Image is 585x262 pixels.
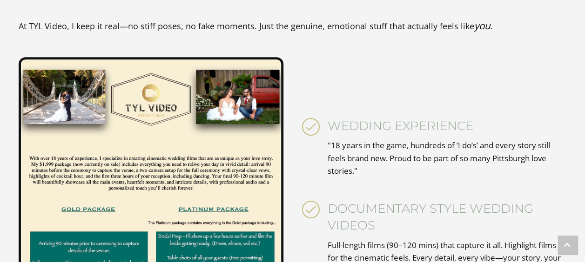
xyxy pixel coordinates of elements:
span: wedding experience [328,118,473,133]
span: documentary style wedding videos [328,201,533,233]
p: "18 years in the game, hundreds of ‘I do’s’ and every story still feels brand new. Proud to be pa... [328,139,567,182]
em: you [474,19,491,32]
span: At TYL Video, I keep it real—no stiff poses, no fake moments. Just the genuine, emotional stuff t... [19,20,493,32]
